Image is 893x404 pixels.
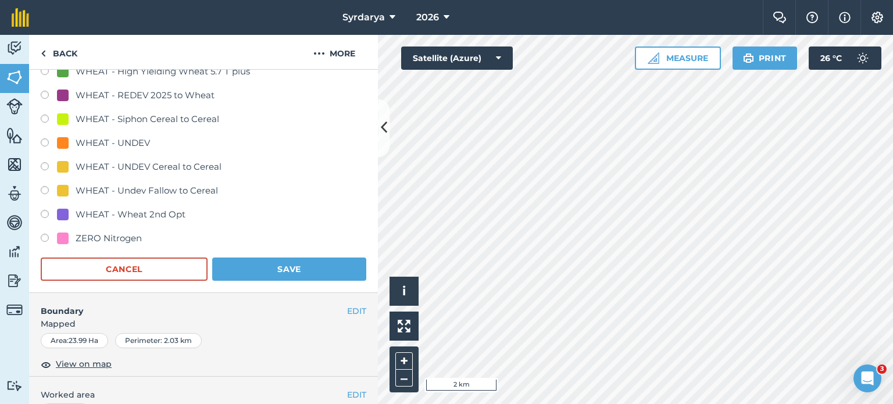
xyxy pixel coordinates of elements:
[76,208,185,221] div: WHEAT - Wheat 2nd Opt
[851,47,874,70] img: svg+xml;base64,PD94bWwgdmVyc2lvbj0iMS4wIiBlbmNvZGluZz0idXRmLTgiPz4KPCEtLSBHZW5lcmF0b3I6IEFkb2JlIE...
[12,8,29,27] img: fieldmargin Logo
[839,10,851,24] img: svg+xml;base64,PHN2ZyB4bWxucz0iaHR0cDovL3d3dy53My5vcmcvMjAwMC9zdmciIHdpZHRoPSIxNyIgaGVpZ2h0PSIxNy...
[870,12,884,23] img: A cog icon
[115,333,202,348] div: Perimeter : 2.03 km
[41,388,366,401] span: Worked area
[743,51,754,65] img: svg+xml;base64,PHN2ZyB4bWxucz0iaHR0cDovL3d3dy53My5vcmcvMjAwMC9zdmciIHdpZHRoPSIxOSIgaGVpZ2h0PSIyNC...
[29,293,347,317] h4: Boundary
[29,35,89,69] a: Back
[402,284,406,298] span: i
[395,370,413,387] button: –
[347,305,366,317] button: EDIT
[390,277,419,306] button: i
[648,52,659,64] img: Ruler icon
[6,40,23,57] img: svg+xml;base64,PD94bWwgdmVyc2lvbj0iMS4wIiBlbmNvZGluZz0idXRmLTgiPz4KPCEtLSBHZW5lcmF0b3I6IEFkb2JlIE...
[76,65,250,78] div: WHEAT - High Yielding Wheat 5.7 T plus
[41,47,46,60] img: svg+xml;base64,PHN2ZyB4bWxucz0iaHR0cDovL3d3dy53My5vcmcvMjAwMC9zdmciIHdpZHRoPSI5IiBoZWlnaHQ9IjI0Ii...
[56,357,112,370] span: View on map
[809,47,881,70] button: 26 °C
[76,160,222,174] div: WHEAT - UNDEV Cereal to Cereal
[820,47,842,70] span: 26 ° C
[6,380,23,391] img: svg+xml;base64,PD94bWwgdmVyc2lvbj0iMS4wIiBlbmNvZGluZz0idXRmLTgiPz4KPCEtLSBHZW5lcmF0b3I6IEFkb2JlIE...
[6,156,23,173] img: svg+xml;base64,PHN2ZyB4bWxucz0iaHR0cDovL3d3dy53My5vcmcvMjAwMC9zdmciIHdpZHRoPSI1NiIgaGVpZ2h0PSI2MC...
[635,47,721,70] button: Measure
[401,47,513,70] button: Satellite (Azure)
[41,333,108,348] div: Area : 23.99 Ha
[6,302,23,318] img: svg+xml;base64,PD94bWwgdmVyc2lvbj0iMS4wIiBlbmNvZGluZz0idXRmLTgiPz4KPCEtLSBHZW5lcmF0b3I6IEFkb2JlIE...
[41,357,51,371] img: svg+xml;base64,PHN2ZyB4bWxucz0iaHR0cDovL3d3dy53My5vcmcvMjAwMC9zdmciIHdpZHRoPSIxOCIgaGVpZ2h0PSIyNC...
[347,388,366,401] button: EDIT
[41,258,208,281] button: Cancel
[76,184,218,198] div: WHEAT - Undev Fallow to Cereal
[6,272,23,289] img: svg+xml;base64,PD94bWwgdmVyc2lvbj0iMS4wIiBlbmNvZGluZz0idXRmLTgiPz4KPCEtLSBHZW5lcmF0b3I6IEFkb2JlIE...
[76,136,150,150] div: WHEAT - UNDEV
[313,47,325,60] img: svg+xml;base64,PHN2ZyB4bWxucz0iaHR0cDovL3d3dy53My5vcmcvMjAwMC9zdmciIHdpZHRoPSIyMCIgaGVpZ2h0PSIyNC...
[291,35,378,69] button: More
[395,352,413,370] button: +
[853,364,881,392] iframe: Intercom live chat
[398,320,410,333] img: Four arrows, one pointing top left, one top right, one bottom right and the last bottom left
[416,10,439,24] span: 2026
[805,12,819,23] img: A question mark icon
[773,12,787,23] img: Two speech bubbles overlapping with the left bubble in the forefront
[6,69,23,86] img: svg+xml;base64,PHN2ZyB4bWxucz0iaHR0cDovL3d3dy53My5vcmcvMjAwMC9zdmciIHdpZHRoPSI1NiIgaGVpZ2h0PSI2MC...
[6,214,23,231] img: svg+xml;base64,PD94bWwgdmVyc2lvbj0iMS4wIiBlbmNvZGluZz0idXRmLTgiPz4KPCEtLSBHZW5lcmF0b3I6IEFkb2JlIE...
[6,185,23,202] img: svg+xml;base64,PD94bWwgdmVyc2lvbj0iMS4wIiBlbmNvZGluZz0idXRmLTgiPz4KPCEtLSBHZW5lcmF0b3I6IEFkb2JlIE...
[76,88,215,102] div: WHEAT - REDEV 2025 to Wheat
[6,127,23,144] img: svg+xml;base64,PHN2ZyB4bWxucz0iaHR0cDovL3d3dy53My5vcmcvMjAwMC9zdmciIHdpZHRoPSI1NiIgaGVpZ2h0PSI2MC...
[41,357,112,371] button: View on map
[733,47,798,70] button: Print
[212,258,366,281] button: Save
[6,243,23,260] img: svg+xml;base64,PD94bWwgdmVyc2lvbj0iMS4wIiBlbmNvZGluZz0idXRmLTgiPz4KPCEtLSBHZW5lcmF0b3I6IEFkb2JlIE...
[76,231,142,245] div: ZERO Nitrogen
[342,10,385,24] span: Syrdarya
[29,317,378,330] span: Mapped
[877,364,887,374] span: 3
[6,98,23,115] img: svg+xml;base64,PD94bWwgdmVyc2lvbj0iMS4wIiBlbmNvZGluZz0idXRmLTgiPz4KPCEtLSBHZW5lcmF0b3I6IEFkb2JlIE...
[76,112,219,126] div: WHEAT - Siphon Cereal to Cereal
